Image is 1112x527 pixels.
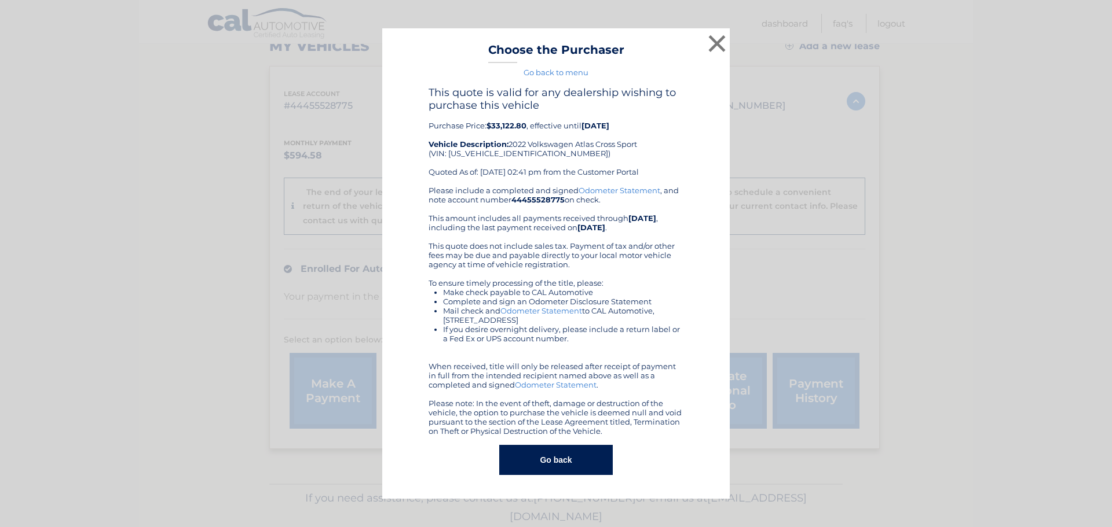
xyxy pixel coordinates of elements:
a: Go back to menu [524,68,588,77]
li: Mail check and to CAL Automotive, [STREET_ADDRESS] [443,306,683,325]
b: [DATE] [628,213,656,223]
b: [DATE] [577,223,605,232]
b: $33,122.80 [487,121,526,130]
a: Odometer Statement [579,186,660,195]
button: Go back [499,445,612,475]
li: If you desire overnight delivery, please include a return label or a Fed Ex or UPS account number. [443,325,683,343]
div: Purchase Price: , effective until 2022 Volkswagen Atlas Cross Sport (VIN: [US_VEHICLE_IDENTIFICAT... [429,86,683,186]
h3: Choose the Purchaser [488,43,624,63]
a: Odometer Statement [515,380,597,389]
div: Please include a completed and signed , and note account number on check. This amount includes al... [429,186,683,436]
button: × [705,32,729,55]
strong: Vehicle Description: [429,139,509,149]
b: 44455528775 [511,195,565,204]
b: [DATE] [581,121,609,130]
li: Complete and sign an Odometer Disclosure Statement [443,297,683,306]
li: Make check payable to CAL Automotive [443,288,683,297]
h4: This quote is valid for any dealership wishing to purchase this vehicle [429,86,683,112]
a: Odometer Statement [500,306,582,315]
